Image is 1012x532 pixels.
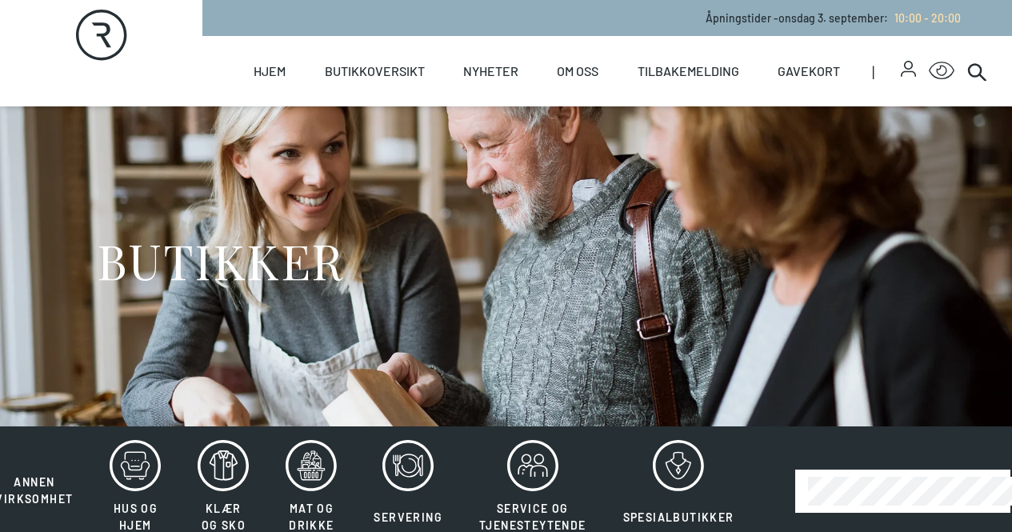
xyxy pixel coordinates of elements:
a: Nyheter [463,36,518,106]
span: Hus og hjem [114,502,158,532]
a: Tilbakemelding [638,36,739,106]
span: 10:00 - 20:00 [894,11,961,25]
a: 10:00 - 20:00 [888,11,961,25]
span: Klær og sko [202,502,246,532]
button: Open Accessibility Menu [929,58,954,84]
h1: BUTIKKER [97,230,344,290]
span: Mat og drikke [289,502,334,532]
span: Service og tjenesteytende [479,502,586,532]
a: Butikkoversikt [325,36,425,106]
span: | [872,36,900,106]
a: Gavekort [778,36,840,106]
p: Åpningstider - onsdag 3. september : [706,10,961,26]
a: Om oss [557,36,598,106]
span: Servering [374,510,442,524]
span: Spesialbutikker [623,510,734,524]
a: Hjem [254,36,286,106]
